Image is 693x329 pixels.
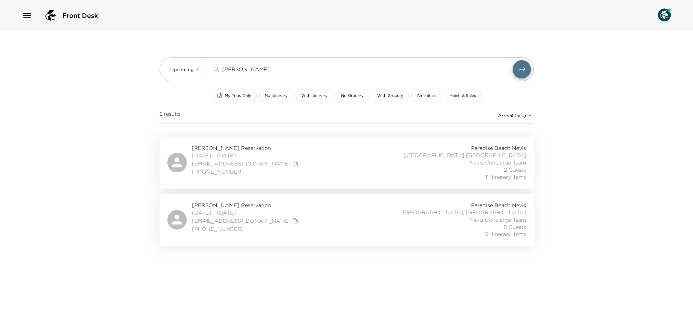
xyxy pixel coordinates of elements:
[301,93,327,99] span: With Itinerary
[444,89,481,102] button: Maint. & Sales
[469,159,526,166] span: Nevis Concierge Team
[212,89,257,102] button: My Trips Only
[222,65,513,73] input: Search by traveler, residence, or concierge
[160,110,181,121] span: 2 results
[469,216,526,223] span: Nevis Concierge Team
[192,217,291,224] a: [EMAIL_ADDRESS][DOMAIN_NAME]
[192,202,300,209] span: [PERSON_NAME] Reservation
[43,8,58,23] img: logo
[485,173,526,180] span: 11 Itinerary Items
[291,216,300,225] button: copy primary member email
[192,225,300,232] span: [PHONE_NUMBER]
[192,144,300,151] span: [PERSON_NAME] Reservation
[192,160,291,167] a: [EMAIL_ADDRESS][DOMAIN_NAME]
[484,230,526,238] span: 12 Itinerary Items
[336,89,369,102] button: No Grocery
[192,209,300,216] span: [DATE] - [DATE]
[504,166,526,173] span: 2 Guests
[259,89,293,102] button: No Itinerary
[225,93,251,99] span: My Trips Only
[404,151,526,159] span: [GEOGRAPHIC_DATA] [GEOGRAPHIC_DATA]
[341,93,364,99] span: No Grocery
[160,194,534,246] a: [PERSON_NAME] Reservation[DATE] - [DATE][EMAIL_ADDRESS][DOMAIN_NAME]copy primary member email[PHO...
[291,159,300,168] button: copy primary member email
[471,144,526,151] span: Paradise Beach Nevis
[658,8,671,21] img: User
[192,168,300,175] span: [PHONE_NUMBER]
[449,93,476,99] span: Maint. & Sales
[504,223,526,230] span: 8 Guests
[160,137,534,189] a: [PERSON_NAME] Reservation[DATE] - [DATE][EMAIL_ADDRESS][DOMAIN_NAME]copy primary member email[PHO...
[62,11,98,20] span: Front Desk
[403,209,526,216] span: [GEOGRAPHIC_DATA], [GEOGRAPHIC_DATA]
[471,202,526,209] span: Paradise Beach Nevis
[265,93,288,99] span: No Itinerary
[417,93,436,99] span: Amenities
[192,152,300,159] span: [DATE] - [DATE]
[296,89,333,102] button: With Itinerary
[372,89,409,102] button: With Grocery
[377,93,403,99] span: With Grocery
[411,89,441,102] button: Amenities
[170,67,194,72] span: Upcoming
[498,112,526,118] span: Arrival (asc)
